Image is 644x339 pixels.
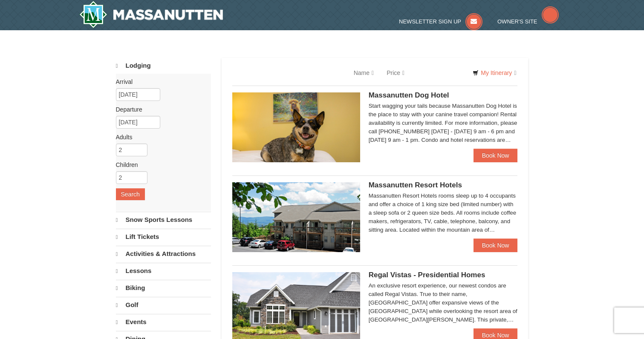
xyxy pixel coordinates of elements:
a: Price [380,64,411,81]
a: Lessons [116,263,211,279]
a: Golf [116,297,211,313]
div: Start wagging your tails because Massanutten Dog Hotel is the place to stay with your canine trav... [369,102,518,144]
label: Arrival [116,78,205,86]
label: Adults [116,133,205,141]
img: Massanutten Resort Logo [79,1,223,28]
label: Children [116,161,205,169]
a: Newsletter Sign Up [399,18,482,25]
a: Book Now [474,238,518,252]
span: Newsletter Sign Up [399,18,461,25]
a: Activities & Attractions [116,246,211,262]
a: Owner's Site [497,18,559,25]
span: Owner's Site [497,18,537,25]
a: Lodging [116,58,211,74]
span: Massanutten Resort Hotels [369,181,462,189]
a: Massanutten Resort [79,1,223,28]
div: An exclusive resort experience, our newest condos are called Regal Vistas. True to their name, [G... [369,282,518,324]
a: Lift Tickets [116,229,211,245]
div: Massanutten Resort Hotels rooms sleep up to 4 occupants and offer a choice of 1 king size bed (li... [369,192,518,234]
span: Massanutten Dog Hotel [369,91,449,99]
label: Departure [116,105,205,114]
img: 27428181-5-81c892a3.jpg [232,92,360,162]
a: Name [347,64,380,81]
span: Regal Vistas - Presidential Homes [369,271,485,279]
a: My Itinerary [467,66,522,79]
img: 19219026-1-e3b4ac8e.jpg [232,182,360,252]
a: Snow Sports Lessons [116,212,211,228]
a: Biking [116,280,211,296]
button: Search [116,188,145,200]
a: Events [116,314,211,330]
a: Book Now [474,149,518,162]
